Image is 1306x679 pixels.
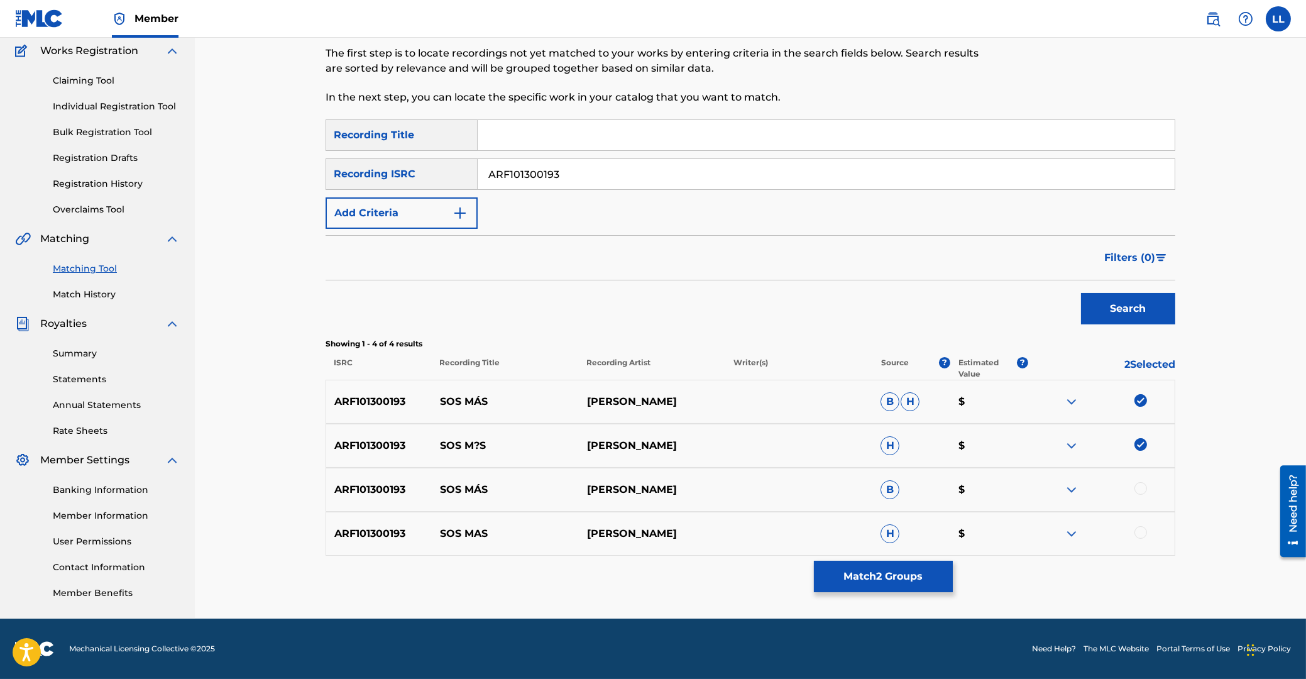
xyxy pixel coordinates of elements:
[1238,11,1253,26] img: help
[1134,438,1147,451] img: deselect
[453,206,468,221] img: 9d2ae6d4665cec9f34b9.svg
[165,231,180,246] img: expand
[15,316,30,331] img: Royalties
[881,392,899,411] span: B
[1266,6,1291,31] div: User Menu
[165,43,180,58] img: expand
[1134,394,1147,407] img: deselect
[53,509,180,522] a: Member Information
[53,74,180,87] a: Claiming Tool
[53,483,180,497] a: Banking Information
[53,399,180,412] a: Annual Statements
[53,424,180,438] a: Rate Sheets
[1243,619,1306,679] iframe: Chat Widget
[814,561,953,592] button: Match2 Groups
[1084,643,1149,654] a: The MLC Website
[725,357,872,380] p: Writer(s)
[1064,526,1079,541] img: expand
[950,482,1028,497] p: $
[1237,643,1291,654] a: Privacy Policy
[1081,293,1175,324] button: Search
[432,438,579,453] p: SOS M?S
[53,262,180,275] a: Matching Tool
[15,453,30,468] img: Member Settings
[578,357,725,380] p: Recording Artist
[326,119,1175,331] form: Search Form
[53,347,180,360] a: Summary
[950,526,1028,541] p: $
[326,526,432,541] p: ARF101300193
[53,288,180,301] a: Match History
[165,453,180,468] img: expand
[53,535,180,548] a: User Permissions
[326,357,431,380] p: ISRC
[53,561,180,574] a: Contact Information
[1205,11,1221,26] img: search
[326,482,432,497] p: ARF101300193
[578,394,725,409] p: [PERSON_NAME]
[431,357,578,380] p: Recording Title
[53,100,180,113] a: Individual Registration Tool
[1156,643,1230,654] a: Portal Terms of Use
[1247,631,1254,669] div: Drag
[326,338,1175,350] p: Showing 1 - 4 of 4 results
[326,90,980,105] p: In the next step, you can locate the specific work in your catalog that you want to match.
[939,357,950,368] span: ?
[950,438,1028,453] p: $
[165,316,180,331] img: expand
[326,438,432,453] p: ARF101300193
[40,316,87,331] span: Royalties
[15,9,63,28] img: MLC Logo
[578,526,725,541] p: [PERSON_NAME]
[950,394,1028,409] p: $
[326,197,478,229] button: Add Criteria
[881,480,899,499] span: B
[432,526,579,541] p: SOS MAS
[53,203,180,216] a: Overclaims Tool
[958,357,1016,380] p: Estimated Value
[901,392,919,411] span: H
[40,231,89,246] span: Matching
[1104,250,1155,265] span: Filters ( 0 )
[432,394,579,409] p: SOS MÁS
[1156,254,1166,262] img: filter
[881,357,909,380] p: Source
[1028,357,1175,380] p: 2 Selected
[1064,394,1079,409] img: expand
[53,587,180,600] a: Member Benefits
[1097,242,1175,273] button: Filters (0)
[15,231,31,246] img: Matching
[53,152,180,165] a: Registration Drafts
[1032,643,1076,654] a: Need Help?
[1017,357,1028,368] span: ?
[69,643,215,654] span: Mechanical Licensing Collective © 2025
[432,482,579,497] p: SOS MÁS
[40,43,138,58] span: Works Registration
[112,11,127,26] img: Top Rightsholder
[578,482,725,497] p: [PERSON_NAME]
[53,373,180,386] a: Statements
[881,524,899,543] span: H
[15,641,54,656] img: logo
[15,43,31,58] img: Works Registration
[53,177,180,190] a: Registration History
[134,11,178,26] span: Member
[1271,460,1306,564] iframe: Resource Center
[326,394,432,409] p: ARF101300193
[40,453,129,468] span: Member Settings
[53,126,180,139] a: Bulk Registration Tool
[1064,438,1079,453] img: expand
[1233,6,1258,31] div: Help
[1200,6,1226,31] a: Public Search
[326,46,980,76] p: The first step is to locate recordings not yet matched to your works by entering criteria in the ...
[578,438,725,453] p: [PERSON_NAME]
[1064,482,1079,497] img: expand
[881,436,899,455] span: H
